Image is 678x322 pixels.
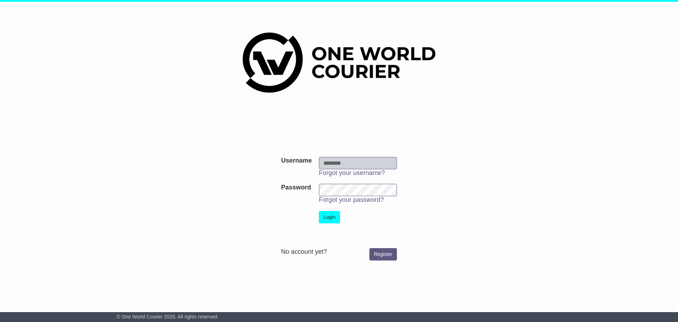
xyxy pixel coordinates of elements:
[281,184,311,192] label: Password
[369,248,397,260] a: Register
[243,33,435,93] img: One World
[281,157,312,165] label: Username
[319,169,385,176] a: Forgot your username?
[319,211,340,223] button: Login
[117,314,219,320] span: © One World Courier 2025. All rights reserved.
[319,196,384,203] a: Forgot your password?
[281,248,397,256] div: No account yet?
